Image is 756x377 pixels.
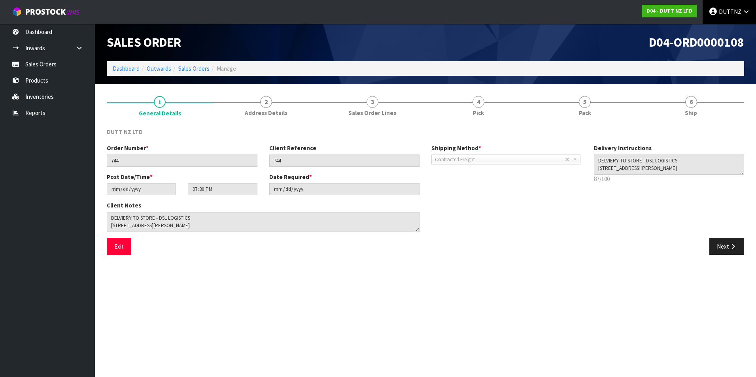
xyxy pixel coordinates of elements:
[107,128,143,136] span: DUTT NZ LTD
[431,144,481,152] label: Shipping Method
[260,96,272,108] span: 2
[12,7,22,17] img: cube-alt.png
[67,9,79,16] small: WMS
[107,122,744,261] span: General Details
[269,173,312,181] label: Date Required
[107,201,141,209] label: Client Notes
[269,155,420,167] input: Client Reference
[107,173,153,181] label: Post Date/Time
[245,109,287,117] span: Address Details
[147,65,171,72] a: Outwards
[646,8,692,14] strong: D04 - DUTT NZ LTD
[579,109,591,117] span: Pack
[107,34,181,50] span: Sales Order
[269,144,316,152] label: Client Reference
[154,96,166,108] span: 1
[435,155,565,164] span: Contracted Freight
[107,144,149,152] label: Order Number
[472,96,484,108] span: 4
[709,238,744,255] button: Next
[107,155,257,167] input: Order Number
[579,96,591,108] span: 5
[113,65,140,72] a: Dashboard
[719,8,741,15] span: DUTTNZ
[25,7,66,17] span: ProStock
[178,65,210,72] a: Sales Orders
[594,175,745,183] p: 87/100
[348,109,396,117] span: Sales Order Lines
[594,144,652,152] label: Delivery Instructions
[367,96,378,108] span: 3
[473,109,484,117] span: Pick
[217,65,236,72] span: Manage
[649,34,744,50] span: D04-ORD0000108
[685,96,697,108] span: 6
[139,109,181,117] span: General Details
[685,109,697,117] span: Ship
[107,238,131,255] button: Exit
